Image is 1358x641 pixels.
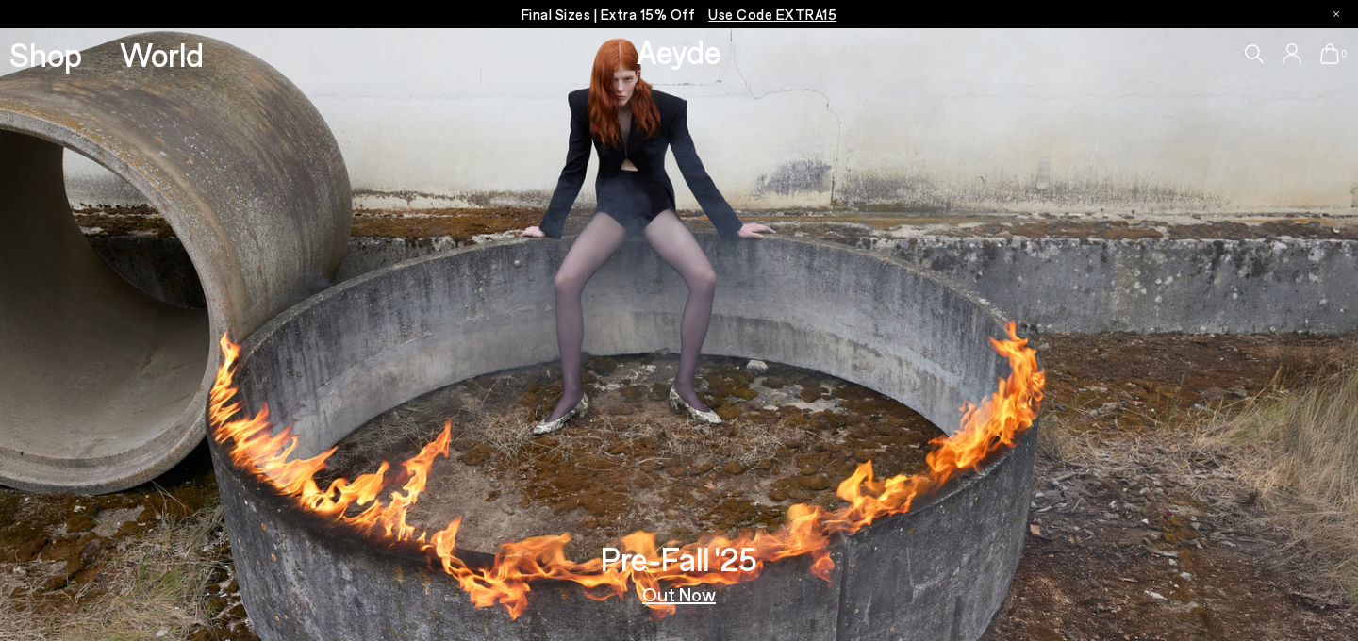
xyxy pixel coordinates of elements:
[1339,49,1349,59] span: 0
[642,584,716,603] a: Out Now
[120,38,204,71] a: World
[9,38,82,71] a: Shop
[1320,43,1339,64] a: 0
[522,3,837,26] p: Final Sizes | Extra 15% Off
[637,31,721,71] a: Aeyde
[601,542,757,575] h3: Pre-Fall '25
[708,6,836,23] span: Navigate to /collections/ss25-final-sizes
